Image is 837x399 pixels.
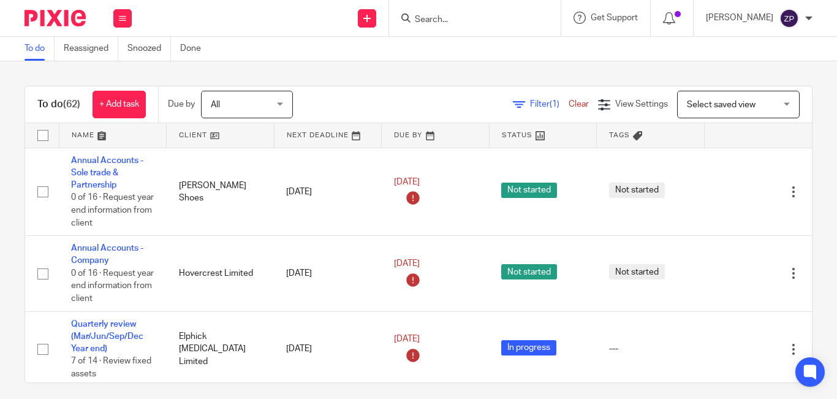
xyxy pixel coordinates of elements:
[71,244,143,265] a: Annual Accounts - Company
[609,132,630,139] span: Tags
[64,37,118,61] a: Reassigned
[180,37,210,61] a: Done
[93,91,146,118] a: + Add task
[71,194,154,227] span: 0 of 16 · Request year end information from client
[501,340,556,355] span: In progress
[609,183,665,198] span: Not started
[167,311,275,387] td: Elphick [MEDICAL_DATA] Limited
[37,98,80,111] h1: To do
[71,357,151,379] span: 7 of 14 · Review fixed assets
[615,100,668,108] span: View Settings
[569,100,589,108] a: Clear
[394,335,420,344] span: [DATE]
[168,98,195,110] p: Due by
[550,100,559,108] span: (1)
[63,99,80,109] span: (62)
[530,100,569,108] span: Filter
[394,259,420,268] span: [DATE]
[274,311,382,387] td: [DATE]
[779,9,799,28] img: svg%3E
[414,15,524,26] input: Search
[167,236,275,311] td: Hovercrest Limited
[25,10,86,26] img: Pixie
[591,13,638,22] span: Get Support
[71,320,143,354] a: Quarterly review (Mar/Jun/Sep/Dec Year end)
[127,37,171,61] a: Snoozed
[687,101,756,109] span: Select saved view
[501,183,557,198] span: Not started
[71,156,143,190] a: Annual Accounts - Sole trade & Partnership
[609,264,665,279] span: Not started
[25,37,55,61] a: To do
[274,236,382,311] td: [DATE]
[71,269,154,303] span: 0 of 16 · Request year end information from client
[706,12,773,24] p: [PERSON_NAME]
[394,178,420,186] span: [DATE]
[211,101,220,109] span: All
[609,343,692,355] div: ---
[167,148,275,236] td: [PERSON_NAME] Shoes
[501,264,557,279] span: Not started
[274,148,382,236] td: [DATE]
